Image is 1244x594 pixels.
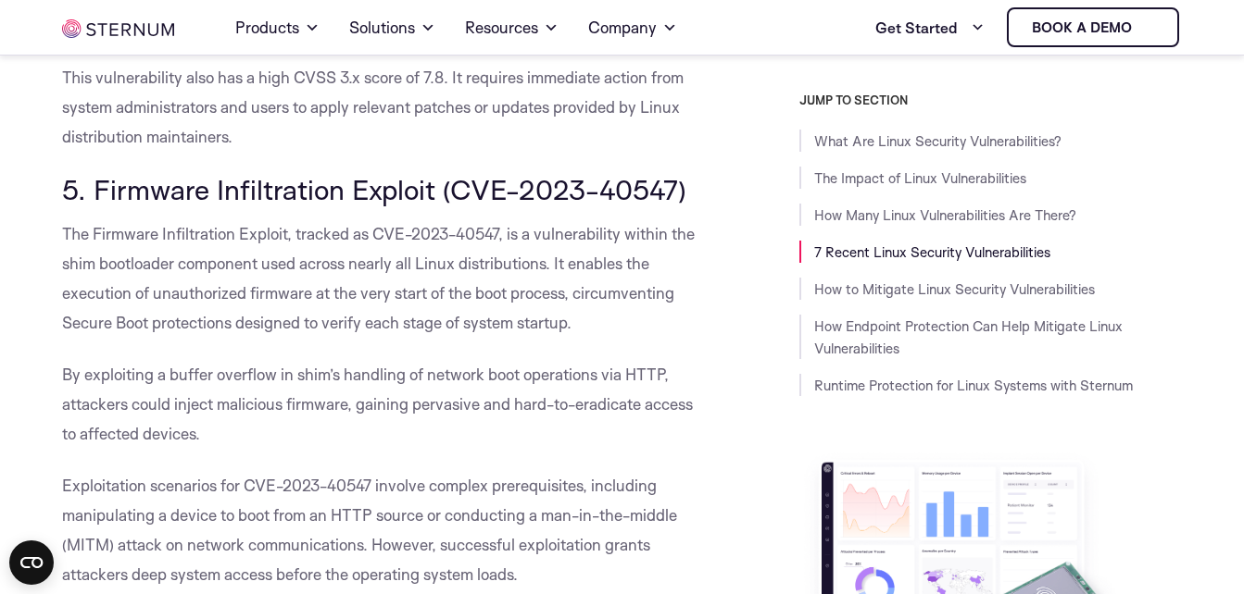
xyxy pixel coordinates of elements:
span: The Firmware Infiltration Exploit, tracked as CVE-2023-40547, is a vulnerability within the shim ... [62,224,695,332]
span: Exploitation scenarios for CVE-2023-40547 involve complex prerequisites, including manipulating a... [62,476,677,584]
h3: JUMP TO SECTION [799,93,1182,107]
a: How to Mitigate Linux Security Vulnerabilities [814,280,1095,298]
button: Open CMP widget [9,540,54,585]
a: Solutions [349,2,435,54]
a: What Are Linux Security Vulnerabilities? [814,132,1062,150]
img: sternum iot [1139,20,1154,35]
img: sternum iot [62,19,174,38]
a: How Many Linux Vulnerabilities Are There? [814,206,1076,224]
a: How Endpoint Protection Can Help Mitigate Linux Vulnerabilities [814,317,1123,357]
span: This vulnerability also has a high CVSS 3.x score of 7.8. It requires immediate action from syste... [62,68,684,146]
a: Resources [465,2,559,54]
a: The Impact of Linux Vulnerabilities [814,169,1026,187]
a: 7 Recent Linux Security Vulnerabilities [814,243,1050,261]
a: Book a demo [1007,7,1179,47]
a: Products [235,2,320,54]
a: Company [588,2,677,54]
span: By exploiting a buffer overflow in shim’s handling of network boot operations via HTTP, attackers... [62,365,693,443]
span: 5. Firmware Infiltration Exploit (CVE-2023-40547) [62,172,686,206]
a: Get Started [875,9,985,46]
a: Runtime Protection for Linux Systems with Sternum [814,377,1133,394]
